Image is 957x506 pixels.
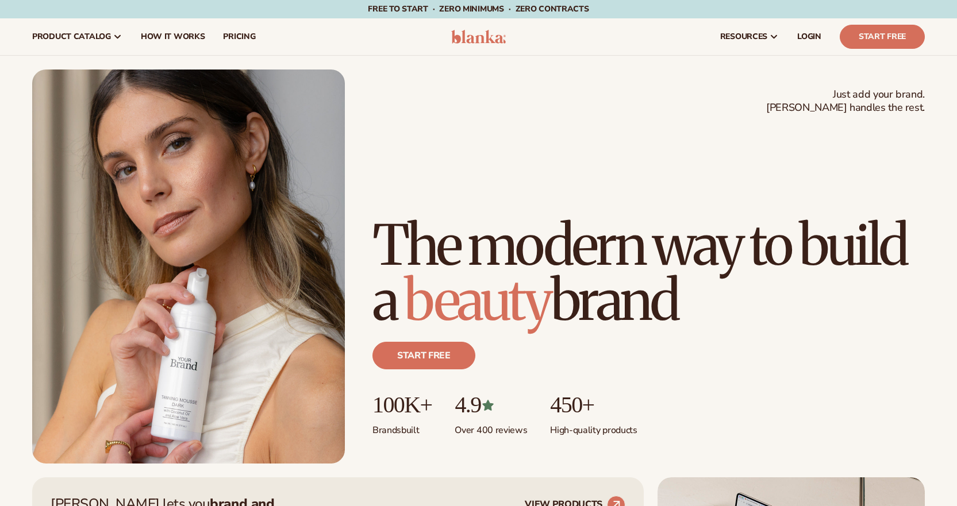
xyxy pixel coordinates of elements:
[840,25,925,49] a: Start Free
[32,69,345,463] img: Female holding tanning mousse.
[711,18,788,55] a: resources
[214,18,264,55] a: pricing
[788,18,831,55] a: LOGIN
[372,392,432,418] p: 100K+
[372,218,925,328] h1: The modern way to build a brand
[766,88,925,115] span: Just add your brand. [PERSON_NAME] handles the rest.
[368,3,589,14] span: Free to start · ZERO minimums · ZERO contracts
[720,32,767,41] span: resources
[132,18,214,55] a: How It Works
[455,418,527,437] p: Over 400 reviews
[141,32,205,41] span: How It Works
[23,18,132,55] a: product catalog
[372,418,432,437] p: Brands built
[550,392,637,418] p: 450+
[550,418,637,437] p: High-quality products
[372,342,475,369] a: Start free
[404,266,550,335] span: beauty
[451,30,506,44] img: logo
[797,32,821,41] span: LOGIN
[32,32,111,41] span: product catalog
[223,32,255,41] span: pricing
[455,392,527,418] p: 4.9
